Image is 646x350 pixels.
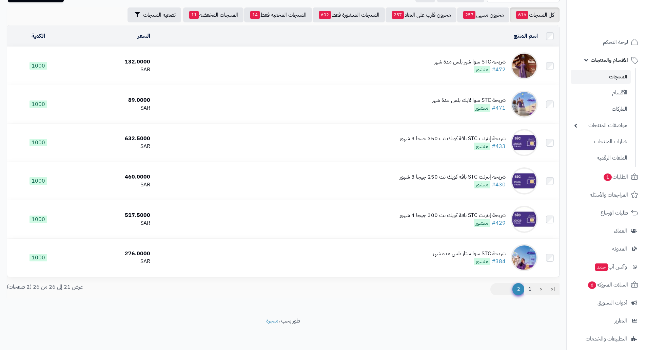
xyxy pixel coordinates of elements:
[571,295,642,311] a: أدوات التسويق
[571,102,631,116] a: الماركات
[72,211,150,219] div: 517.5000
[72,96,150,104] div: 89.0000
[2,283,283,291] div: عرض 21 إلى 26 من 26 (2 صفحات)
[603,37,628,47] span: لوحة التحكم
[474,143,490,150] span: منشور
[244,7,312,22] a: المنتجات المخفية فقط14
[72,104,150,112] div: SAR
[72,250,150,258] div: 276.0000
[601,208,628,218] span: طلبات الإرجاع
[586,334,627,344] span: التطبيقات والخدمات
[587,280,628,290] span: السلات المتروكة
[432,96,506,104] div: شريحة STC سوا لايك بلس مدة شهر
[571,331,642,347] a: التطبيقات والخدمات
[72,181,150,189] div: SAR
[511,244,538,271] img: شريحة STC سوا ستار بلس مدة شهر
[614,316,627,326] span: التقارير
[434,58,506,66] div: شريحة STC سوا شير بلس مدة شهر
[72,219,150,227] div: SAR
[400,173,506,181] div: شريحة إنترنت STC باقة كويك نت 250 جيجا 3 شهور
[392,11,404,19] span: 257
[535,283,547,295] a: <
[524,283,535,295] a: 1
[514,32,538,40] a: اسم المنتج
[571,169,642,185] a: الطلبات1
[433,250,506,258] div: شريحة STC سوا ستار بلس مدة شهر
[266,317,278,325] a: متجرة
[511,52,538,79] img: شريحة STC سوا شير بلس مدة شهر
[588,281,596,289] span: 6
[571,205,642,221] a: طلبات الإرجاع
[571,70,631,84] a: المنتجات
[72,66,150,74] div: SAR
[72,135,150,143] div: 632.5000
[571,259,642,275] a: وآتس آبجديد
[30,139,47,146] span: 1000
[511,129,538,156] img: شريحة إنترنت STC باقة كويك نت 350 جيجا 3 شهور
[571,277,642,293] a: السلات المتروكة6
[591,55,628,65] span: الأقسام والمنتجات
[143,11,176,19] span: تصفية المنتجات
[128,7,181,22] button: تصفية المنتجات
[492,66,506,74] a: #472
[474,181,490,188] span: منشور
[571,223,642,239] a: العملاء
[189,11,199,19] span: 11
[492,257,506,265] a: #384
[30,177,47,185] span: 1000
[474,66,490,73] span: منشور
[72,173,150,181] div: 460.0000
[30,216,47,223] span: 1000
[30,62,47,70] span: 1000
[319,11,331,19] span: 602
[72,58,150,66] div: 132.0000
[571,34,642,50] a: لوحة التحكم
[571,118,631,133] a: مواصفات المنتجات
[400,211,506,219] div: شريحة إنترنت STC باقة كويك نت 300 جيجا 4 شهور
[30,254,47,261] span: 1000
[603,172,628,182] span: الطلبات
[72,143,150,150] div: SAR
[511,206,538,233] img: شريحة إنترنت STC باقة كويك نت 300 جيجا 4 شهور
[571,86,631,100] a: الأقسام
[612,244,627,254] span: المدونة
[512,283,524,295] span: 2
[590,190,628,200] span: المراجعات والأسئلة
[313,7,385,22] a: المنتجات المنشورة فقط602
[516,11,528,19] span: 616
[600,19,640,33] img: logo-2.png
[463,11,475,19] span: 257
[492,181,506,189] a: #430
[492,104,506,112] a: #471
[30,100,47,108] span: 1000
[595,263,608,271] span: جديد
[571,241,642,257] a: المدونة
[571,134,631,149] a: خيارات المنتجات
[183,7,243,22] a: المنتجات المخفضة11
[32,32,45,40] a: الكمية
[474,104,490,112] span: منشور
[474,219,490,227] span: منشور
[492,219,506,227] a: #429
[571,187,642,203] a: المراجعات والأسئلة
[546,283,560,295] a: |<
[138,32,150,40] a: السعر
[511,91,538,118] img: شريحة STC سوا لايك بلس مدة شهر
[400,135,506,143] div: شريحة إنترنت STC باقة كويك نت 350 جيجا 3 شهور
[72,258,150,265] div: SAR
[571,151,631,165] a: الملفات الرقمية
[598,298,627,308] span: أدوات التسويق
[492,142,506,150] a: #433
[386,7,456,22] a: مخزون قارب على النفاذ257
[250,11,260,19] span: 14
[510,7,560,22] a: كل المنتجات616
[571,313,642,329] a: التقارير
[614,226,627,236] span: العملاء
[474,258,490,265] span: منشور
[511,167,538,195] img: شريحة إنترنت STC باقة كويك نت 250 جيجا 3 شهور
[457,7,509,22] a: مخزون منتهي257
[594,262,627,272] span: وآتس آب
[604,173,612,181] span: 1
